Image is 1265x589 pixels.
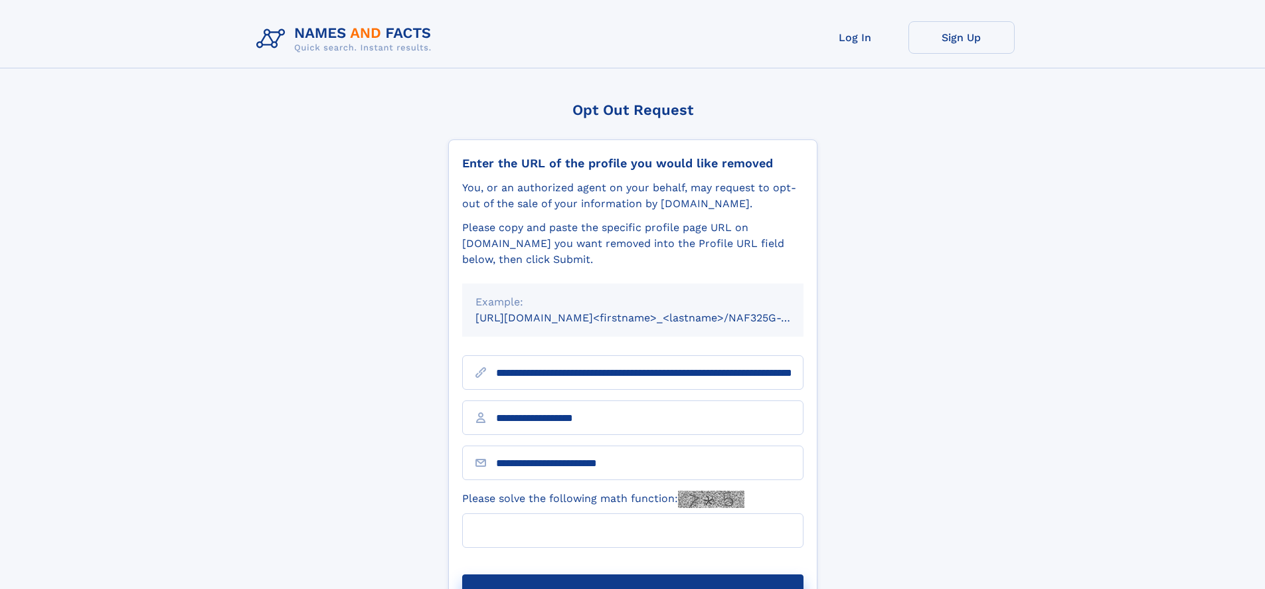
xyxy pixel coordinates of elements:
div: Enter the URL of the profile you would like removed [462,156,803,171]
small: [URL][DOMAIN_NAME]<firstname>_<lastname>/NAF325G-xxxxxxxx [475,311,829,324]
div: Opt Out Request [448,102,817,118]
img: Logo Names and Facts [251,21,442,57]
div: Please copy and paste the specific profile page URL on [DOMAIN_NAME] you want removed into the Pr... [462,220,803,268]
a: Sign Up [908,21,1015,54]
div: Example: [475,294,790,310]
label: Please solve the following math function: [462,491,744,508]
div: You, or an authorized agent on your behalf, may request to opt-out of the sale of your informatio... [462,180,803,212]
a: Log In [802,21,908,54]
